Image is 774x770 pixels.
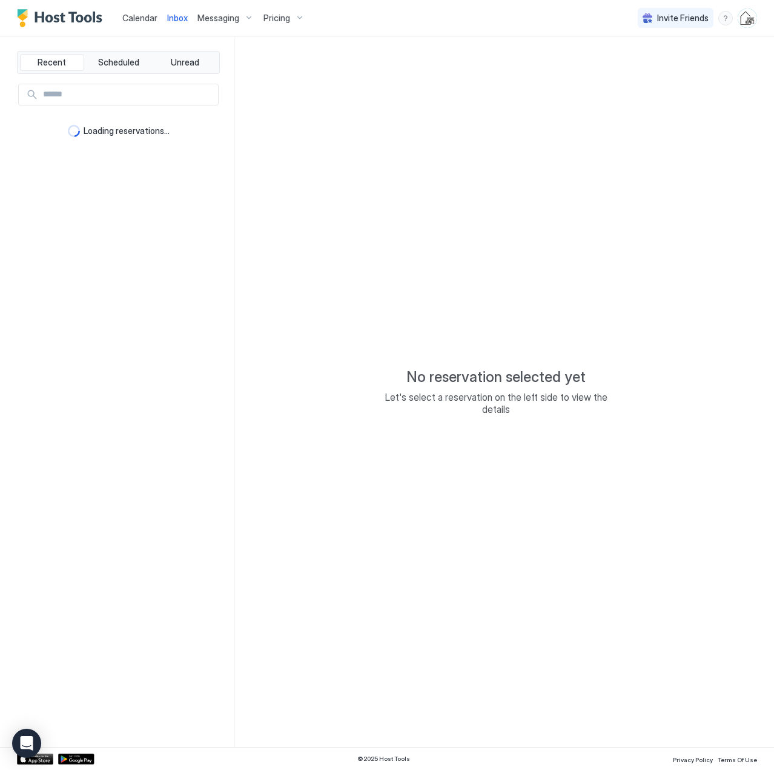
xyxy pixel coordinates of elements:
[122,12,157,24] a: Calendar
[68,125,80,137] div: loading
[718,752,757,765] a: Terms Of Use
[673,752,713,765] a: Privacy Policy
[153,54,217,71] button: Unread
[197,13,239,24] span: Messaging
[38,57,66,68] span: Recent
[718,11,733,25] div: menu
[38,84,218,105] input: Input Field
[657,13,709,24] span: Invite Friends
[673,756,713,763] span: Privacy Policy
[738,8,757,28] div: User profile
[167,13,188,23] span: Inbox
[58,754,94,765] a: Google Play Store
[406,368,586,386] span: No reservation selected yet
[12,729,41,758] div: Open Intercom Messenger
[98,57,139,68] span: Scheduled
[167,12,188,24] a: Inbox
[171,57,199,68] span: Unread
[718,756,757,763] span: Terms Of Use
[17,51,220,74] div: tab-group
[17,9,108,27] a: Host Tools Logo
[357,755,410,763] span: © 2025 Host Tools
[375,391,617,415] span: Let's select a reservation on the left side to view the details
[263,13,290,24] span: Pricing
[122,13,157,23] span: Calendar
[87,54,151,71] button: Scheduled
[20,54,84,71] button: Recent
[17,754,53,765] a: App Store
[84,126,170,136] span: Loading reservations...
